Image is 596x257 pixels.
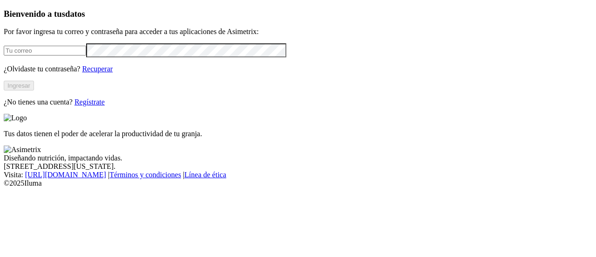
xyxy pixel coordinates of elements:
[4,179,592,188] div: © 2025 Iluma
[184,171,226,179] a: Línea de ética
[4,171,592,179] div: Visita : | |
[4,65,592,73] p: ¿Olvidaste tu contraseña?
[4,28,592,36] p: Por favor ingresa tu correo y contraseña para acceder a tus aplicaciones de Asimetrix:
[4,46,86,56] input: Tu correo
[4,130,592,138] p: Tus datos tienen el poder de acelerar la productividad de tu granja.
[4,114,27,122] img: Logo
[25,171,106,179] a: [URL][DOMAIN_NAME]
[82,65,113,73] a: Recuperar
[74,98,105,106] a: Regístrate
[4,154,592,162] div: Diseñando nutrición, impactando vidas.
[109,171,181,179] a: Términos y condiciones
[4,162,592,171] div: [STREET_ADDRESS][US_STATE].
[65,9,85,19] span: datos
[4,9,592,19] h3: Bienvenido a tus
[4,98,592,106] p: ¿No tienes una cuenta?
[4,146,41,154] img: Asimetrix
[4,81,34,90] button: Ingresar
